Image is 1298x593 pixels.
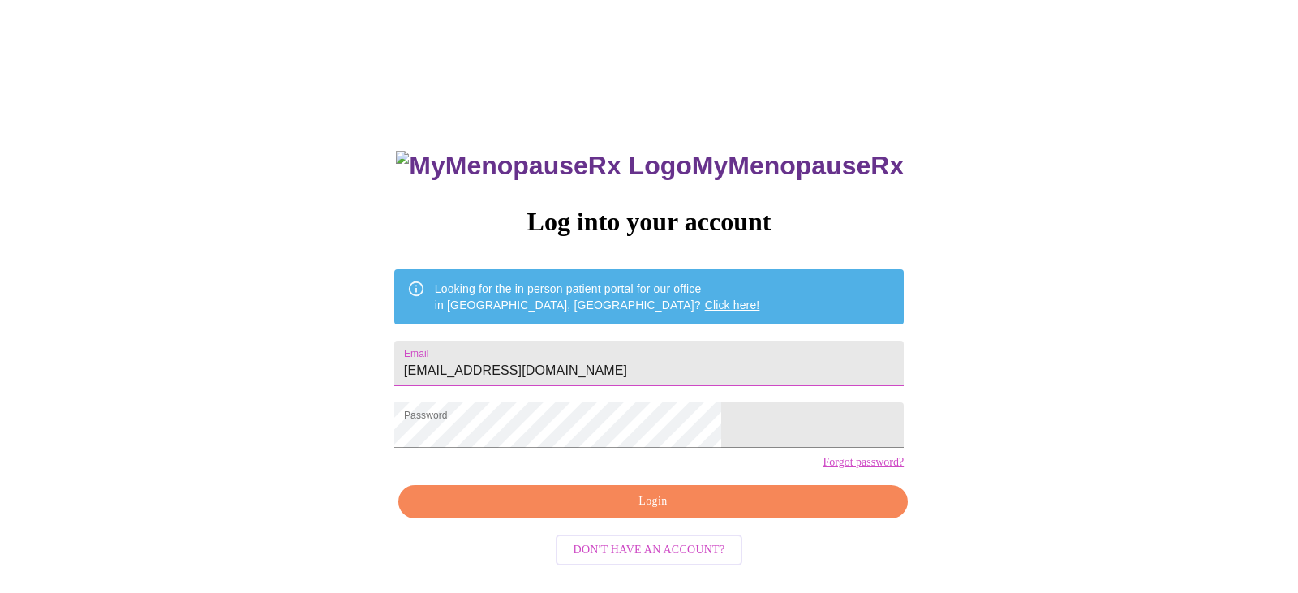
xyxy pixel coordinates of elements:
[435,274,760,320] div: Looking for the in person patient portal for our office in [GEOGRAPHIC_DATA], [GEOGRAPHIC_DATA]?
[394,207,904,237] h3: Log into your account
[552,542,747,556] a: Don't have an account?
[556,535,743,566] button: Don't have an account?
[574,540,725,561] span: Don't have an account?
[823,456,904,469] a: Forgot password?
[398,485,908,518] button: Login
[396,151,904,181] h3: MyMenopauseRx
[705,299,760,312] a: Click here!
[396,151,691,181] img: MyMenopauseRx Logo
[417,492,889,512] span: Login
